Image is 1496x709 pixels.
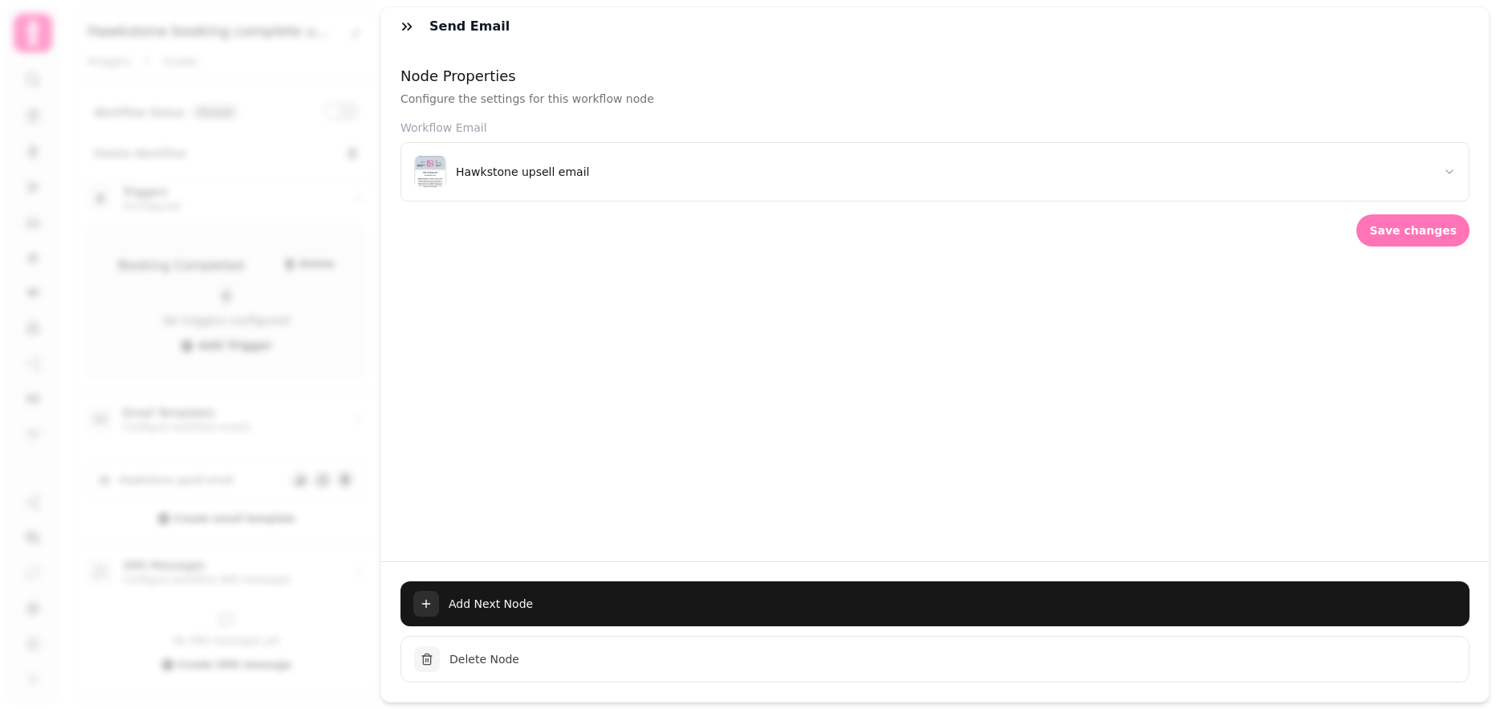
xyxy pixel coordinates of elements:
button: Add Next Node [400,581,1470,626]
button: Delete Node [400,636,1470,683]
h3: Send Email [429,17,516,36]
label: Workflow Email [400,120,1470,136]
img: Email preview [414,156,446,188]
p: Configure the settings for this workflow node [400,91,1470,107]
button: Email previewHawkstone upsell email [400,142,1470,202]
span: Delete Node [449,651,1456,667]
span: Save changes [1369,225,1457,236]
h2: Node Properties [400,65,1470,88]
p: Hawkstone upsell email [456,164,589,180]
button: Save changes [1356,214,1470,247]
span: Add Next Node [449,596,1457,612]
